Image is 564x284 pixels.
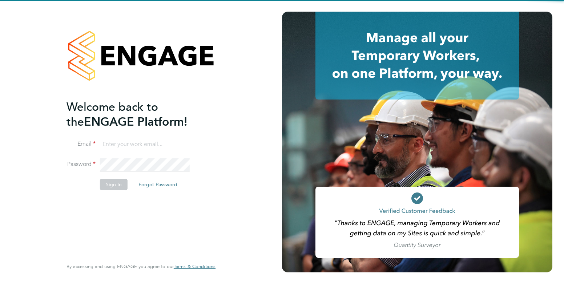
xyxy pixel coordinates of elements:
input: Enter your work email... [100,138,190,151]
button: Sign In [100,179,128,190]
span: Terms & Conditions [174,263,215,269]
label: Email [67,140,96,148]
button: Forgot Password [133,179,183,190]
label: Password [67,161,96,168]
span: By accessing and using ENGAGE you agree to our [67,263,215,269]
h2: ENGAGE Platform! [67,100,208,129]
span: Welcome back to the [67,100,158,129]
a: Terms & Conditions [174,264,215,269]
